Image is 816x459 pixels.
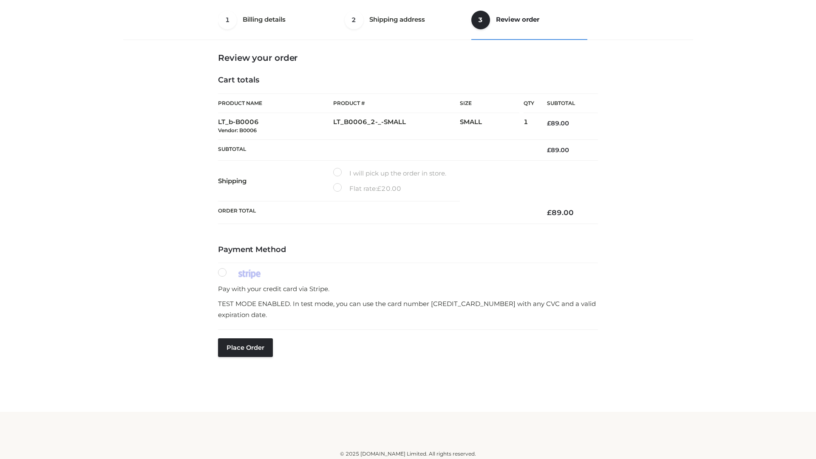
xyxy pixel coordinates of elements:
p: TEST MODE ENABLED. In test mode, you can use the card number [CREDIT_CARD_NUMBER] with any CVC an... [218,298,598,320]
label: Flat rate: [333,183,401,194]
span: £ [377,184,381,193]
td: 1 [524,113,534,140]
th: Product # [333,93,460,113]
h3: Review your order [218,53,598,63]
th: Order Total [218,201,534,224]
th: Shipping [218,161,333,201]
span: £ [547,208,552,217]
button: Place order [218,338,273,357]
td: SMALL [460,113,524,140]
h4: Cart totals [218,76,598,85]
th: Qty [524,93,534,113]
span: £ [547,146,551,154]
th: Product Name [218,93,333,113]
bdi: 89.00 [547,208,574,217]
bdi: 89.00 [547,146,569,154]
label: I will pick up the order in store. [333,168,446,179]
th: Subtotal [218,139,534,160]
div: © 2025 [DOMAIN_NAME] Limited. All rights reserved. [126,450,690,458]
p: Pay with your credit card via Stripe. [218,283,598,295]
small: Vendor: B0006 [218,127,257,133]
td: LT_b-B0006 [218,113,333,140]
h4: Payment Method [218,245,598,255]
span: £ [547,119,551,127]
bdi: 89.00 [547,119,569,127]
th: Subtotal [534,94,598,113]
th: Size [460,94,519,113]
td: LT_B0006_2-_-SMALL [333,113,460,140]
bdi: 20.00 [377,184,401,193]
